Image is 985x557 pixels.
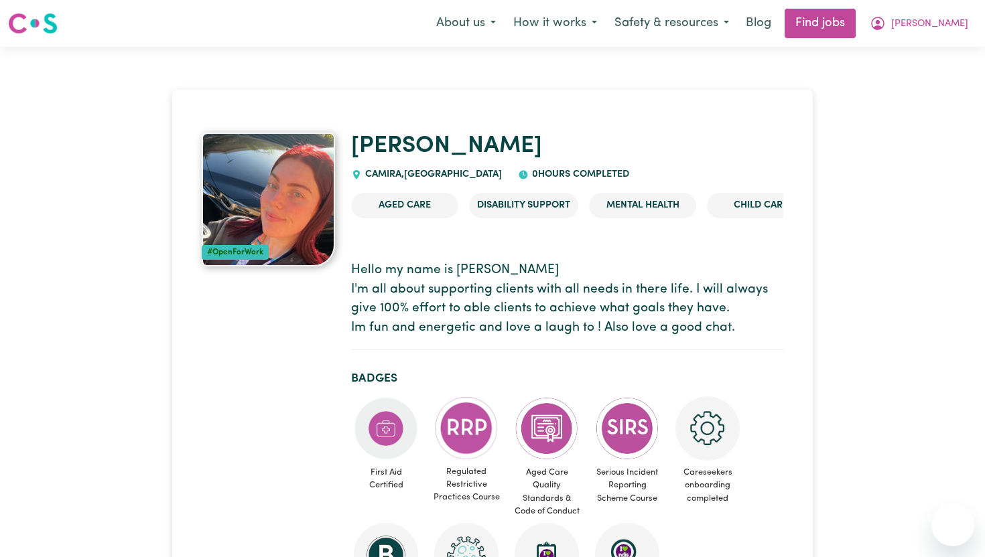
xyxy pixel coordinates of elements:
span: Aged Care Quality Standards & Code of Conduct [512,461,582,523]
span: Serious Incident Reporting Scheme Course [592,461,662,510]
span: Careseekers onboarding completed [673,461,742,510]
p: Hello my name is [PERSON_NAME] I'm all about supporting clients with all needs in there life. I w... [351,261,783,338]
img: CS Academy: Careseekers Onboarding course completed [675,396,740,461]
h2: Badges [351,372,783,386]
img: CS Academy: Regulated Restrictive Practices course completed [434,396,499,460]
button: How it works [505,9,606,37]
img: Taylor-Rose [202,133,335,266]
span: First Aid Certified [351,461,421,497]
a: [PERSON_NAME] [351,135,542,158]
li: Child care [707,193,814,218]
span: CAMIRA , [GEOGRAPHIC_DATA] [362,169,502,179]
img: Care and support worker has completed First Aid Certification [354,396,418,461]
li: Disability Support [469,193,578,218]
a: Find jobs [785,9,856,38]
a: Careseekers logo [8,8,58,39]
span: Regulated Restrictive Practices Course [432,460,501,509]
span: [PERSON_NAME] [891,17,968,31]
button: My Account [861,9,977,37]
img: Careseekers logo [8,11,58,35]
a: Taylor-Rose's profile picture'#OpenForWork [202,133,335,266]
li: Aged Care [351,193,458,218]
div: #OpenForWork [202,245,269,260]
li: Mental Health [589,193,696,218]
span: 0 hours completed [529,169,629,179]
button: About us [428,9,505,37]
a: Blog [738,9,779,38]
button: Safety & resources [606,9,738,37]
img: CS Academy: Aged Care Quality Standards & Code of Conduct course completed [515,396,579,461]
iframe: Button to launch messaging window [931,503,974,546]
img: CS Academy: Serious Incident Reporting Scheme course completed [595,396,659,461]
